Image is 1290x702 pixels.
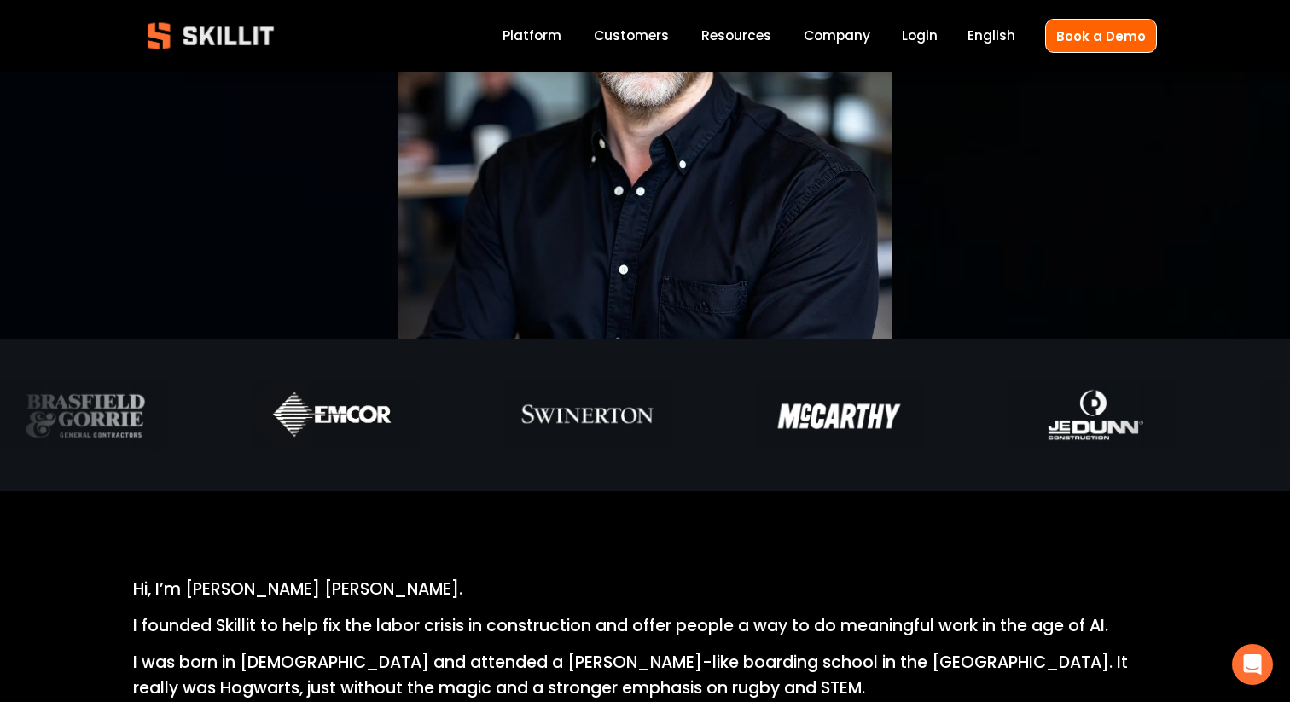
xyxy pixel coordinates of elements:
a: Login [902,25,938,48]
div: language picker [967,25,1015,48]
p: I founded Skillit to help fix the labor crisis in construction and offer people a way to do meani... [133,613,1157,640]
img: Skillit [133,10,288,61]
p: I was born in [DEMOGRAPHIC_DATA] and attended a [PERSON_NAME]-like boarding school in the [GEOGRA... [133,650,1157,702]
span: English [967,26,1015,45]
p: Hi, I’m [PERSON_NAME] [PERSON_NAME]. [133,577,1157,603]
a: Platform [503,25,561,48]
a: Customers [594,25,669,48]
a: Book a Demo [1045,19,1157,52]
span: Resources [701,26,771,45]
a: Company [804,25,870,48]
div: Open Intercom Messenger [1232,644,1273,685]
a: folder dropdown [701,25,771,48]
